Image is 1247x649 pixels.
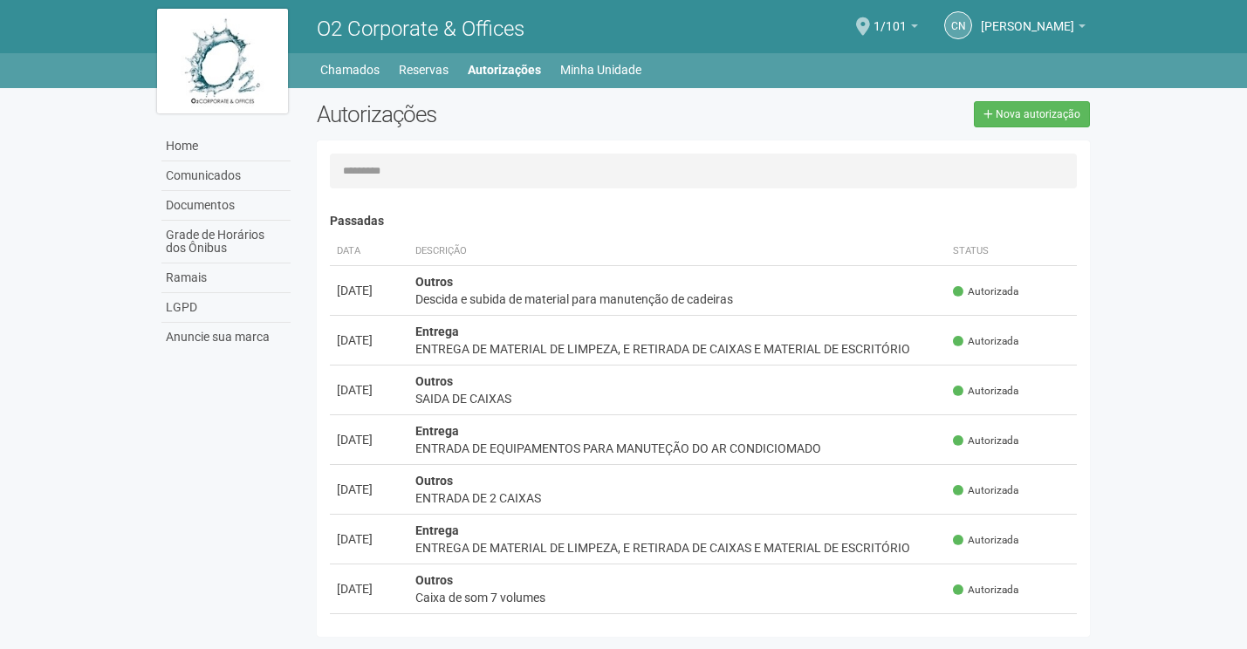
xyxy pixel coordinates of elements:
div: [DATE] [337,381,401,399]
a: [PERSON_NAME] [981,22,1086,36]
div: ENTRADA DE EQUIPAMENTOS PARA MANUTEÇÃO DO AR CONDICIOMADO [415,440,940,457]
div: ENTREGA DE MATERIAL DE LIMPEZA, E RETIRADA DE CAIXAS E MATERIAL DE ESCRITÓRIO [415,539,940,557]
a: Grade de Horários dos Ônibus [161,221,291,263]
div: SAIDA DE CAIXAS [415,390,940,407]
span: CELIA NASCIMENTO [981,3,1074,33]
span: Autorizada [953,533,1018,548]
strong: Outros [415,623,453,637]
strong: Outros [415,374,453,388]
h2: Autorizações [317,101,690,127]
span: Autorizada [953,434,1018,448]
a: Chamados [320,58,380,82]
strong: Outros [415,275,453,289]
span: Autorizada [953,284,1018,299]
span: Autorizada [953,583,1018,598]
div: [DATE] [337,331,401,349]
div: [DATE] [337,282,401,299]
span: 1/101 [874,3,907,33]
a: Documentos [161,191,291,221]
th: Status [946,237,1077,266]
a: Nova autorização [974,101,1090,127]
a: 1/101 [874,22,918,36]
img: logo.jpg [157,9,288,113]
strong: Entrega [415,424,459,438]
th: Data [330,237,408,266]
strong: Outros [415,474,453,488]
a: CN [944,11,972,39]
strong: Entrega [415,324,459,338]
a: LGPD [161,293,291,323]
a: Autorizações [468,58,541,82]
th: Descrição [408,237,947,266]
span: Autorizada [953,483,1018,498]
span: Nova autorização [996,108,1080,120]
strong: Outros [415,573,453,587]
div: [DATE] [337,481,401,498]
a: Home [161,132,291,161]
a: Minha Unidade [560,58,641,82]
span: O2 Corporate & Offices [317,17,524,41]
div: Caixa de som 7 volumes [415,589,940,606]
div: [DATE] [337,580,401,598]
a: Comunicados [161,161,291,191]
div: ENTREGA DE MATERIAL DE LIMPEZA, E RETIRADA DE CAIXAS E MATERIAL DE ESCRITÓRIO [415,340,940,358]
div: ENTRADA DE 2 CAIXAS [415,489,940,507]
a: Ramais [161,263,291,293]
div: [DATE] [337,530,401,548]
div: Descida e subida de material para manutenção de cadeiras [415,290,940,308]
span: Autorizada [953,334,1018,349]
div: [DATE] [337,431,401,448]
h4: Passadas [330,215,1078,228]
strong: Entrega [415,523,459,537]
span: Autorizada [953,384,1018,399]
a: Reservas [399,58,449,82]
a: Anuncie sua marca [161,323,291,352]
